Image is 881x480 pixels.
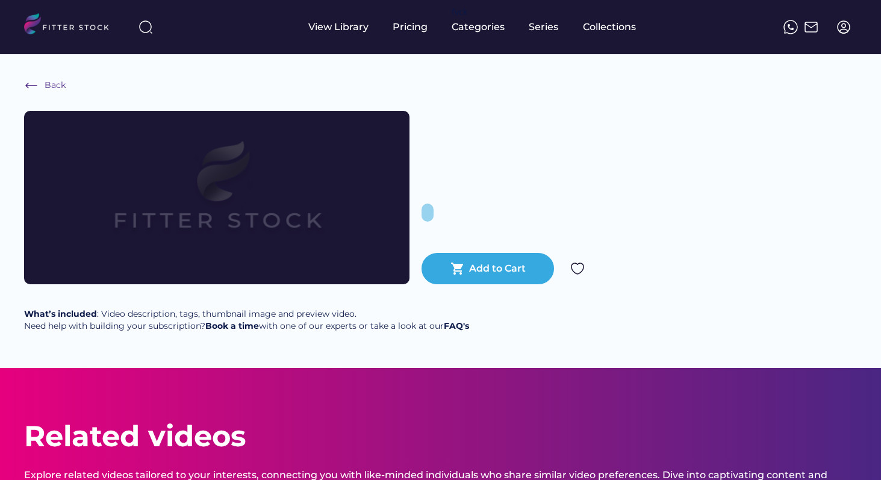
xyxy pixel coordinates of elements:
[308,20,369,34] div: View Library
[24,78,39,93] img: Frame%20%286%29.svg
[24,416,246,457] div: Related videos
[24,308,97,319] strong: What’s included
[45,79,66,92] div: Back
[783,20,798,34] img: meteor-icons_whatsapp%20%281%29.svg
[393,20,428,34] div: Pricing
[469,262,526,275] div: Add to Cart
[450,261,465,276] button: shopping_cart
[804,20,818,34] img: Frame%2051.svg
[452,20,505,34] div: Categories
[139,20,153,34] img: search-normal%203.svg
[529,20,559,34] div: Series
[24,13,119,38] img: LOGO.svg
[24,308,469,332] div: : Video description, tags, thumbnail image and preview video. Need help with building your subscr...
[452,6,467,18] div: fvck
[583,20,636,34] div: Collections
[63,111,371,284] img: Frame%2079%20%281%29.svg
[570,261,585,276] img: Group%201000002324.svg
[205,320,259,331] a: Book a time
[836,20,851,34] img: profile-circle.svg
[444,320,469,331] a: FAQ's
